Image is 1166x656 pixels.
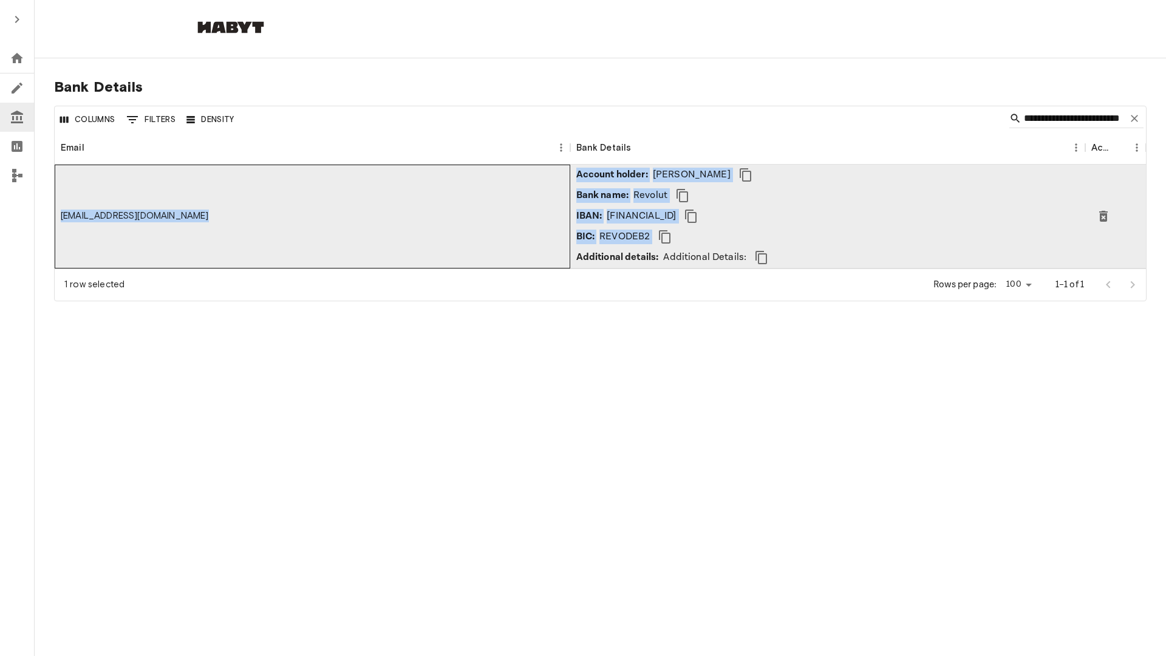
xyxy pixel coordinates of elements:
[631,139,648,156] button: Sort
[1085,131,1146,165] div: Actions
[570,131,1086,165] div: Bank Details
[576,209,602,224] p: IBAN:
[57,111,118,129] button: Select columns
[576,230,595,244] p: BIC:
[1001,276,1035,293] div: 100
[54,78,1147,96] span: Bank Details
[1111,139,1128,156] button: Sort
[576,250,659,265] p: Additional details:
[663,250,746,265] p: Additional Details:
[576,168,648,182] p: Account holder:
[64,278,124,291] div: 1 row selected
[607,209,676,224] p: [FINANCIAL_ID]
[633,188,667,203] p: Revolut
[1125,109,1144,128] button: Clear
[1128,138,1146,157] button: Menu
[576,188,629,203] p: Bank name:
[1091,131,1111,165] div: Actions
[194,21,267,33] img: Habyt
[183,111,237,129] button: Density
[61,131,84,165] div: Email
[933,278,997,291] p: Rows per page:
[1055,278,1084,291] p: 1–1 of 1
[1009,109,1144,131] div: Search
[576,131,632,165] div: Bank Details
[61,210,209,222] div: chloelee19930930@gmail.com
[123,110,179,129] button: Show filters
[599,230,650,244] p: REVODEB2
[1067,138,1085,157] button: Menu
[552,138,570,157] button: Menu
[55,131,570,165] div: Email
[653,168,731,182] p: [PERSON_NAME]
[84,139,101,156] button: Sort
